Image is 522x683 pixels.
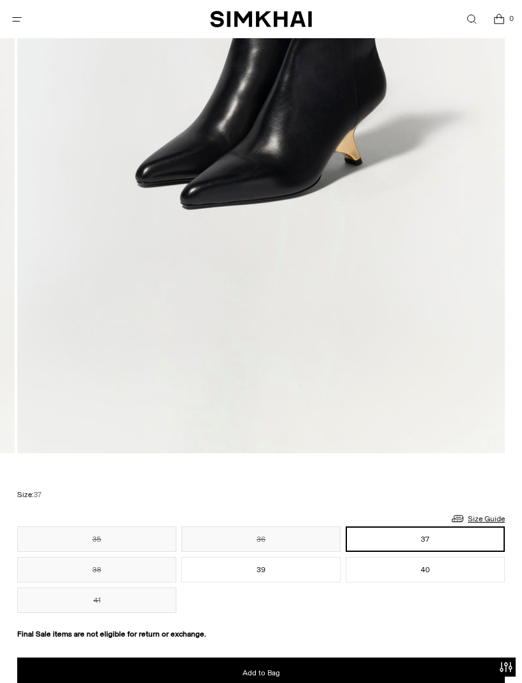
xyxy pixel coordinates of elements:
a: Open search modal [458,6,484,32]
button: 40 [346,557,505,582]
a: Size Guide [450,510,505,526]
span: 37 [34,491,41,499]
a: Open cart modal [486,6,512,32]
label: Size: [17,489,41,501]
button: Open menu modal [4,6,30,32]
a: SIMKHAI [210,10,312,29]
button: 37 [346,526,505,552]
button: 35 [17,526,176,552]
iframe: Sign Up via Text for Offers [10,635,128,673]
button: 39 [181,557,341,582]
span: 0 [505,13,517,24]
span: Add to Bag [243,668,280,679]
button: 36 [181,526,341,552]
strong: Final Sale items are not eligible for return or exchange. [17,630,206,638]
button: 41 [17,588,176,613]
button: 38 [17,557,176,582]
